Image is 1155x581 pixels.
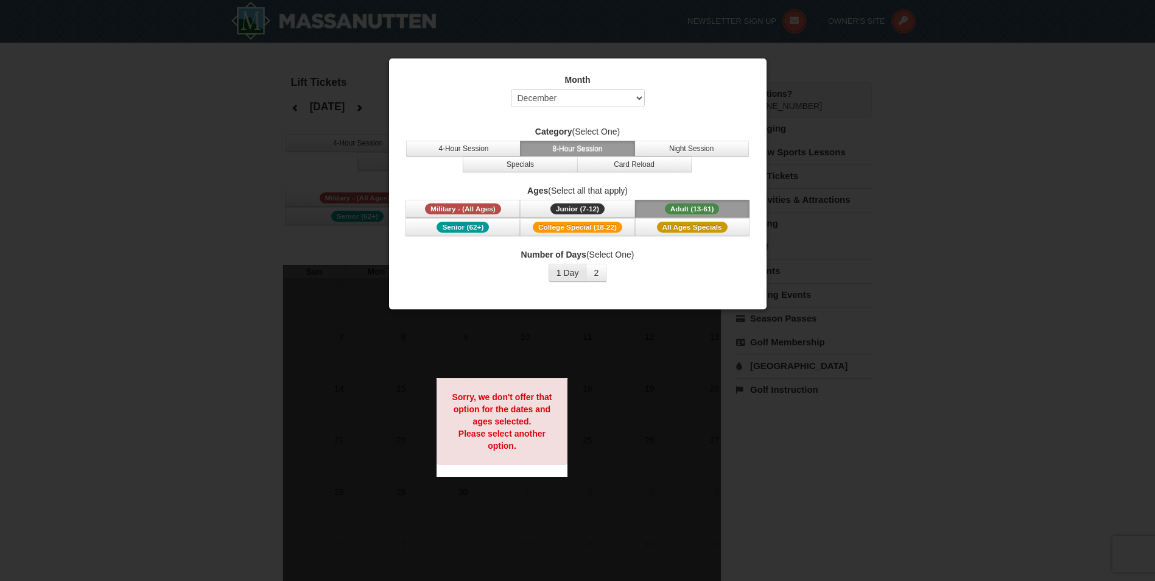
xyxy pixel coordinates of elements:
[565,75,591,85] strong: Month
[634,141,749,157] button: Night Session
[535,127,572,136] strong: Category
[405,218,520,236] button: Senior (62+)
[406,141,521,157] button: 4-Hour Session
[533,222,622,233] span: College Special (18-22)
[586,264,606,282] button: 2
[404,125,751,138] label: (Select One)
[425,203,501,214] span: Military - (All Ages)
[404,248,751,261] label: (Select One)
[520,141,634,157] button: 8-Hour Session
[577,157,692,172] button: Card Reload
[452,392,552,451] strong: Sorry, we don't offer that option for the dates and ages selected. Please select another option.
[404,185,751,197] label: (Select all that apply)
[657,222,728,233] span: All Ages Specials
[635,218,750,236] button: All Ages Specials
[635,200,750,218] button: Adult (13-61)
[665,203,720,214] span: Adult (13-61)
[520,200,634,218] button: Junior (7-12)
[527,186,548,195] strong: Ages
[463,157,577,172] button: Specials
[520,218,634,236] button: College Special (18-22)
[521,250,586,259] strong: Number of Days
[437,222,489,233] span: Senior (62+)
[549,264,587,282] button: 1 Day
[550,203,605,214] span: Junior (7-12)
[405,200,520,218] button: Military - (All Ages)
